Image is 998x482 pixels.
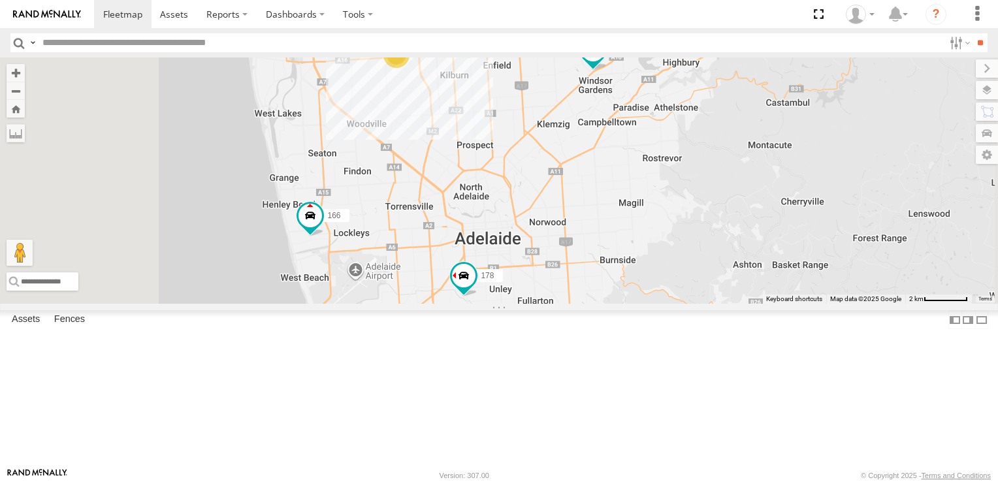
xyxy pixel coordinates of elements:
label: Fences [48,311,91,329]
span: 166 [327,211,340,220]
button: Zoom out [7,82,25,100]
div: Frank Cope [841,5,879,24]
label: Dock Summary Table to the Left [948,310,961,329]
div: © Copyright 2025 - [861,472,991,479]
label: Dock Summary Table to the Right [961,310,974,329]
span: Map data ©2025 Google [830,295,901,302]
label: Measure [7,124,25,142]
button: Map Scale: 2 km per 64 pixels [905,295,972,304]
i: ? [926,4,946,25]
a: Terms and Conditions [922,472,991,479]
span: 2 km [909,295,924,302]
div: 2 [383,42,410,68]
label: Assets [5,311,46,329]
a: Visit our Website [7,469,67,482]
label: Search Query [27,33,38,52]
label: Map Settings [976,146,998,164]
button: Zoom in [7,64,25,82]
label: Hide Summary Table [975,310,988,329]
a: Terms (opens in new tab) [978,296,992,301]
button: Zoom Home [7,100,25,118]
img: rand-logo.svg [13,10,81,19]
button: Drag Pegman onto the map to open Street View [7,240,33,266]
button: Keyboard shortcuts [766,295,822,304]
span: 178 [481,271,494,280]
label: Search Filter Options [944,33,973,52]
div: Version: 307.00 [440,472,489,479]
